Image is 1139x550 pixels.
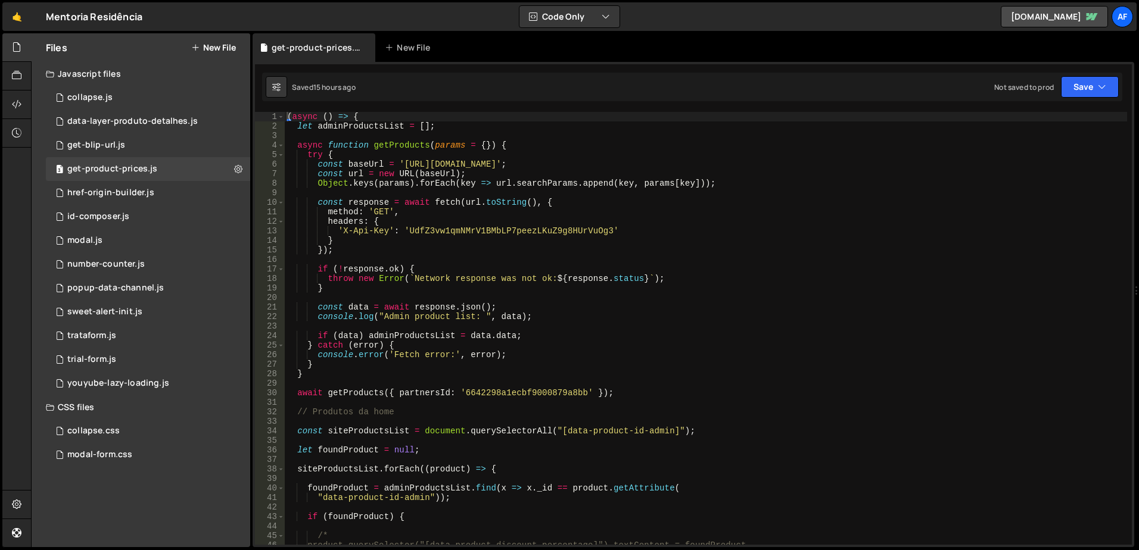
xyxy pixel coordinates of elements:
div: popup-data-channel.js [67,283,164,293]
div: 43 [255,512,285,521]
div: 42 [255,502,285,512]
div: 13451/34579.css [46,443,250,467]
div: 16 [255,255,285,264]
div: 12 [255,217,285,226]
div: 37 [255,455,285,464]
div: 13451/33723.js [46,252,250,276]
div: 29 [255,379,285,388]
a: 🤙 [2,2,32,31]
a: [DOMAIN_NAME] [1001,6,1108,27]
div: 13451/34305.js [46,300,250,324]
div: 38 [255,464,285,474]
div: 10 [255,198,285,207]
div: 44 [255,521,285,531]
div: 19 [255,283,285,293]
div: 32 [255,407,285,417]
div: number-counter.js [67,259,145,270]
div: 3 [255,131,285,140]
div: 21 [255,302,285,312]
div: 46 [255,540,285,550]
div: 20 [255,293,285,302]
div: get-product-prices.js [272,42,361,54]
div: 17 [255,264,285,274]
div: get-blip-url.js [67,140,125,151]
div: 30 [255,388,285,398]
div: 39 [255,474,285,483]
div: 13451/46722.js [46,157,250,181]
div: 28 [255,369,285,379]
div: 13451/34192.css [46,419,250,443]
div: collapse.js [67,92,113,103]
div: href-origin-builder.js [67,187,154,198]
div: 14 [255,236,285,245]
button: New File [191,43,236,52]
div: 13451/33697.js [46,371,250,395]
div: 1 [255,112,285,121]
div: 13451/34103.js [46,181,250,205]
div: 2 [255,121,285,131]
div: 5 [255,150,285,160]
div: 40 [255,483,285,493]
div: youyube-lazy-loading.js [67,378,169,389]
a: Af [1112,6,1133,27]
div: 36 [255,445,285,455]
div: 13451/45706.js [46,348,250,371]
div: 11 [255,207,285,217]
div: get-product-prices.js [67,164,157,174]
div: 8 [255,179,285,188]
div: 24 [255,331,285,340]
h2: Files [46,41,67,54]
div: 22 [255,312,285,321]
div: 45 [255,531,285,540]
div: Javascript files [32,62,250,86]
div: 18 [255,274,285,283]
div: 25 [255,340,285,350]
div: 35 [255,436,285,445]
div: 13451/34314.js [46,229,250,252]
div: modal-form.css [67,449,132,460]
div: 9 [255,188,285,198]
div: New File [385,42,435,54]
div: sweet-alert-init.js [67,307,142,317]
div: Not saved to prod [994,82,1054,92]
div: 33 [255,417,285,426]
div: 6 [255,160,285,169]
div: 13451/34194.js [46,86,250,110]
div: 31 [255,398,285,407]
div: CSS files [32,395,250,419]
button: Save [1061,76,1119,98]
div: 26 [255,350,285,360]
div: 13451/34112.js [46,110,250,133]
div: 27 [255,360,285,369]
div: 4 [255,140,285,150]
div: id-composer.js [67,211,129,222]
div: 13 [255,226,285,236]
div: 34 [255,426,285,436]
div: 15 hours ago [313,82,356,92]
div: 13451/40958.js [46,133,250,157]
div: modal.js [67,235,102,246]
div: 13451/34288.js [46,205,250,229]
div: 15 [255,245,285,255]
div: Saved [292,82,356,92]
div: trial-form.js [67,354,116,365]
div: trataform.js [67,330,116,341]
div: 13451/38038.js [46,276,250,300]
div: collapse.css [67,426,120,436]
span: 3 [56,165,63,175]
div: Mentoria Residência [46,10,142,24]
div: 7 [255,169,285,179]
div: 23 [255,321,285,331]
div: data-layer-produto-detalhes.js [67,116,198,127]
div: 41 [255,493,285,502]
div: 13451/36559.js [46,324,250,348]
button: Code Only [519,6,620,27]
